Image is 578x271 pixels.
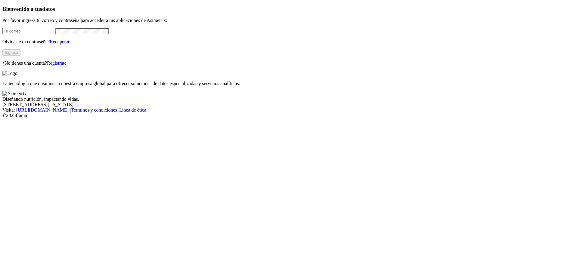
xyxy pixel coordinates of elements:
[71,107,117,112] a: Términos y condiciones
[2,28,56,34] input: Tu correo
[2,97,576,102] div: Diseñando nutrición, impactando vidas.
[2,60,576,66] p: ¿No tienes una cuenta?
[2,107,576,113] div: Visita : | |
[2,81,576,86] p: La tecnología que creamos en nuestra empresa global para ofrecer soluciones de datos especializad...
[2,49,20,56] button: Ingresa
[42,6,55,12] span: datos
[47,60,67,66] a: Regístrate
[2,91,26,97] img: Asimetrix
[2,39,576,45] p: Olvidaste tu contraseña?
[119,107,146,112] a: Línea de ética
[50,39,70,44] a: Recuperar
[16,107,69,112] a: [URL][DOMAIN_NAME]
[2,113,576,118] div: © 2025 Iluma
[2,18,576,23] p: Por favor ingresa tu correo y contraseña para acceder a tus aplicaciones de Asimetrix:
[2,6,576,12] h3: Bienvenido a tus
[2,71,17,76] img: Logo
[2,102,576,107] div: [STREET_ADDRESS][US_STATE].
